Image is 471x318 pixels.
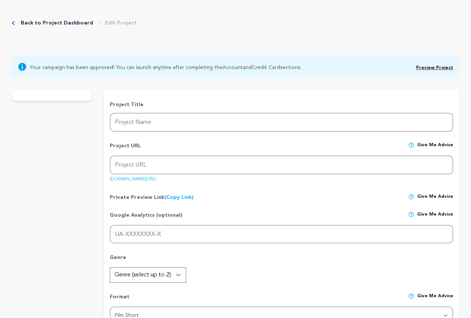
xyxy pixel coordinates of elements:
[110,155,453,174] input: Project URL
[110,212,182,225] p: Google Analytics (optional)
[408,142,414,148] img: help-circle.svg
[21,19,93,27] a: Back to Project Dashboard
[110,254,453,267] p: Genre
[223,65,243,70] a: Account
[30,62,302,71] span: Your campaign has been approved! You can launch anytime after completing the and sections.
[110,293,129,306] p: Format
[164,195,194,200] a: (Copy Link)
[110,194,194,201] p: Private Preview Link
[417,293,453,306] span: Give me advice
[417,142,453,155] span: Give me advice
[110,101,453,108] p: Project Title
[416,66,453,70] a: Preview Project
[105,19,137,27] a: Edit Project
[110,225,453,244] input: UA-XXXXXXXX-X
[408,293,414,299] img: help-circle.svg
[110,142,141,155] p: Project URL
[408,212,414,217] img: help-circle.svg
[12,19,137,27] div: Breadcrumb
[417,194,453,201] span: Give me advice
[110,174,156,181] a: [DOMAIN_NAME][URL]
[408,194,414,200] img: help-circle.svg
[417,212,453,225] span: Give me advice
[252,65,280,70] a: Credit Card
[110,113,453,132] input: Project Name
